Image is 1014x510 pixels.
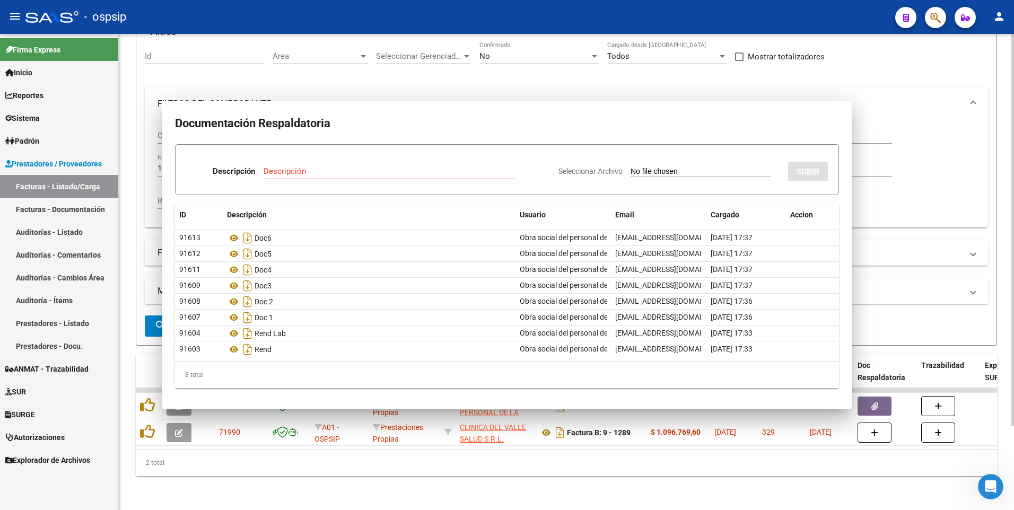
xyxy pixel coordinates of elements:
[714,428,736,436] span: [DATE]
[175,204,223,226] datatable-header-cell: ID
[179,210,186,219] span: ID
[607,51,630,61] span: Todos
[154,321,259,331] span: Buscar Comprobante
[711,281,753,289] span: [DATE] 17:37
[376,51,462,61] span: Seleccionar Gerenciador
[978,474,1003,499] iframe: Intercom live chat
[786,204,839,226] datatable-header-cell: Accion
[479,51,490,61] span: No
[179,249,200,258] span: 91612
[5,432,65,443] span: Autorizaciones
[241,261,255,278] i: Descargar documento
[179,233,200,242] span: 91613
[615,329,733,337] span: [EMAIL_ADDRESS][DOMAIN_NAME]
[520,265,741,274] span: Obra social del personal de la actividad cervecera y afines OSPACA .
[227,230,511,247] div: Doc6
[5,409,35,420] span: SURGE
[227,210,267,219] span: Descripción
[711,249,753,258] span: [DATE] 17:37
[158,131,243,140] span: Comprobante Tipo
[520,313,741,321] span: Obra social del personal de la actividad cervecera y afines OSPACA .
[213,165,255,178] p: Descripción
[553,424,567,441] i: Descargar documento
[241,309,255,326] i: Descargar documento
[175,113,839,134] h2: Documentación Respaldatoria
[179,297,200,305] span: 91608
[273,51,359,61] span: Area
[241,341,255,358] i: Descargar documento
[314,423,340,444] span: A01 - OSPSIP
[136,450,997,476] div: 2 total
[227,325,511,342] div: Rend Lab
[567,402,631,410] strong: Factura C: 8 - 1289
[179,345,200,353] span: 91603
[917,354,981,401] datatable-header-cell: Trazabilidad
[460,423,526,444] span: CLINICA DEL VALLE SALUD S.R.L.
[179,329,200,337] span: 91604
[241,245,255,262] i: Descargar documento
[611,204,706,226] datatable-header-cell: Email
[797,167,819,177] span: SUBIR
[993,10,1006,23] mat-icon: person
[5,44,60,56] span: Firma Express
[711,329,753,337] span: [DATE] 17:33
[810,428,832,436] span: [DATE]
[227,277,511,294] div: Doc3
[158,98,963,110] mat-panel-title: FILTROS DEL COMPROBANTE
[5,90,43,101] span: Reportes
[227,245,511,262] div: Doc5
[520,249,741,258] span: Obra social del personal de la actividad cervecera y afines OSPACA .
[615,281,733,289] span: [EMAIL_ADDRESS][DOMAIN_NAME]
[179,265,200,274] span: 91611
[711,345,753,353] span: [DATE] 17:33
[615,313,733,321] span: [EMAIL_ADDRESS][DOMAIN_NAME]
[520,329,741,337] span: Obra social del personal de la actividad cervecera y afines OSPACA .
[711,297,753,305] span: [DATE] 17:36
[154,319,167,332] mat-icon: search
[711,313,753,321] span: [DATE] 17:36
[179,281,200,289] span: 91609
[241,325,255,342] i: Descargar documento
[227,261,511,278] div: Doc4
[788,162,828,181] button: SUBIR
[5,386,26,398] span: SUR
[853,354,917,401] datatable-header-cell: Doc Respaldatoria
[567,428,631,437] strong: Factura B: 9 - 1289
[790,210,813,219] span: Accion
[5,112,40,124] span: Sistema
[748,50,825,63] span: Mostrar totalizadores
[373,423,423,444] span: Prestaciones Propias
[520,210,546,219] span: Usuario
[520,233,741,242] span: Obra social del personal de la actividad cervecera y afines OSPACA .
[8,10,21,23] mat-icon: menu
[615,297,733,305] span: [EMAIL_ADDRESS][DOMAIN_NAME]
[762,428,775,436] span: 329
[158,285,963,297] mat-panel-title: MAS FILTROS
[711,233,753,242] span: [DATE] 17:37
[227,293,511,310] div: Doc 2
[615,210,634,219] span: Email
[219,428,240,436] span: 71990
[175,362,839,388] div: 8 total
[615,265,733,274] span: [EMAIL_ADDRESS][DOMAIN_NAME]
[558,167,623,175] span: Seleccionar Archivo
[158,247,963,259] mat-panel-title: FILTROS DE INTEGRACION
[241,293,255,310] i: Descargar documento
[5,454,90,466] span: Explorador de Archivos
[5,135,39,147] span: Padrón
[227,341,511,358] div: Rend
[241,277,255,294] i: Descargar documento
[706,204,786,226] datatable-header-cell: Cargado
[520,297,741,305] span: Obra social del personal de la actividad cervecera y afines OSPACA .
[5,363,89,375] span: ANMAT - Trazabilidad
[520,345,741,353] span: Obra social del personal de la actividad cervecera y afines OSPACA .
[615,233,733,242] span: [EMAIL_ADDRESS][DOMAIN_NAME]
[5,67,32,78] span: Inicio
[615,345,733,353] span: [EMAIL_ADDRESS][DOMAIN_NAME]
[179,313,200,321] span: 91607
[711,265,753,274] span: [DATE] 17:37
[227,309,511,326] div: Doc 1
[711,210,739,219] span: Cargado
[84,5,126,29] span: - ospsip
[615,249,733,258] span: [EMAIL_ADDRESS][DOMAIN_NAME]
